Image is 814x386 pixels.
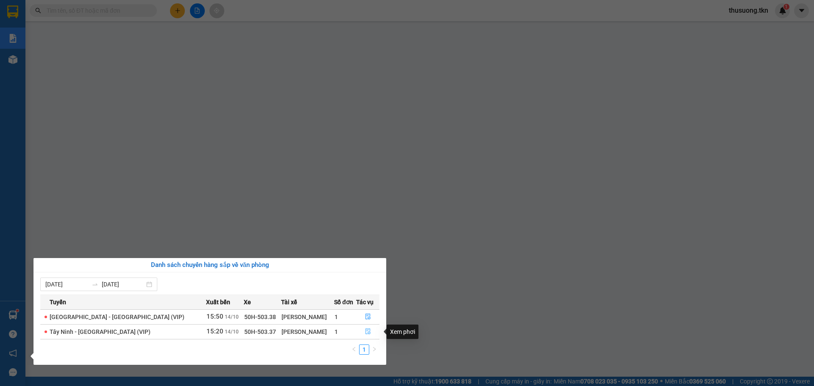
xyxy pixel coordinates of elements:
button: file-done [357,325,379,339]
b: GỬI : PV Gò Dầu [11,61,95,75]
span: right [372,347,377,352]
span: 15:50 [206,313,223,320]
span: to [92,281,98,288]
div: Danh sách chuyến hàng sắp về văn phòng [40,260,379,270]
li: 1 [359,344,369,355]
button: right [369,344,379,355]
span: 50H-503.38 [244,314,276,320]
span: 15:20 [206,328,223,335]
span: Tài xế [281,297,297,307]
span: 1 [335,328,338,335]
img: logo.jpg [11,11,53,53]
li: [STREET_ADDRESS][PERSON_NAME]. [GEOGRAPHIC_DATA], Tỉnh [GEOGRAPHIC_DATA] [79,21,354,31]
span: Tuyến [50,297,66,307]
input: Từ ngày [45,280,88,289]
span: Tác vụ [356,297,374,307]
div: Xem phơi [387,325,418,339]
input: Đến ngày [102,280,145,289]
span: left [351,347,357,352]
span: 14/10 [225,329,239,335]
span: file-done [365,328,371,335]
span: 50H-503.37 [244,328,276,335]
li: Hotline: 1900 8153 [79,31,354,42]
span: Tây Ninh - [GEOGRAPHIC_DATA] (VIP) [50,328,151,335]
span: [GEOGRAPHIC_DATA] - [GEOGRAPHIC_DATA] (VIP) [50,314,184,320]
span: Xe [244,297,251,307]
span: swap-right [92,281,98,288]
div: [PERSON_NAME] [282,312,334,322]
button: file-done [357,310,379,324]
li: Previous Page [349,344,359,355]
button: left [349,344,359,355]
a: 1 [360,345,369,354]
span: Số đơn [334,297,353,307]
span: Xuất bến [206,297,230,307]
span: 14/10 [225,314,239,320]
span: file-done [365,314,371,320]
div: [PERSON_NAME] [282,327,334,336]
span: 1 [335,314,338,320]
li: Next Page [369,344,379,355]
